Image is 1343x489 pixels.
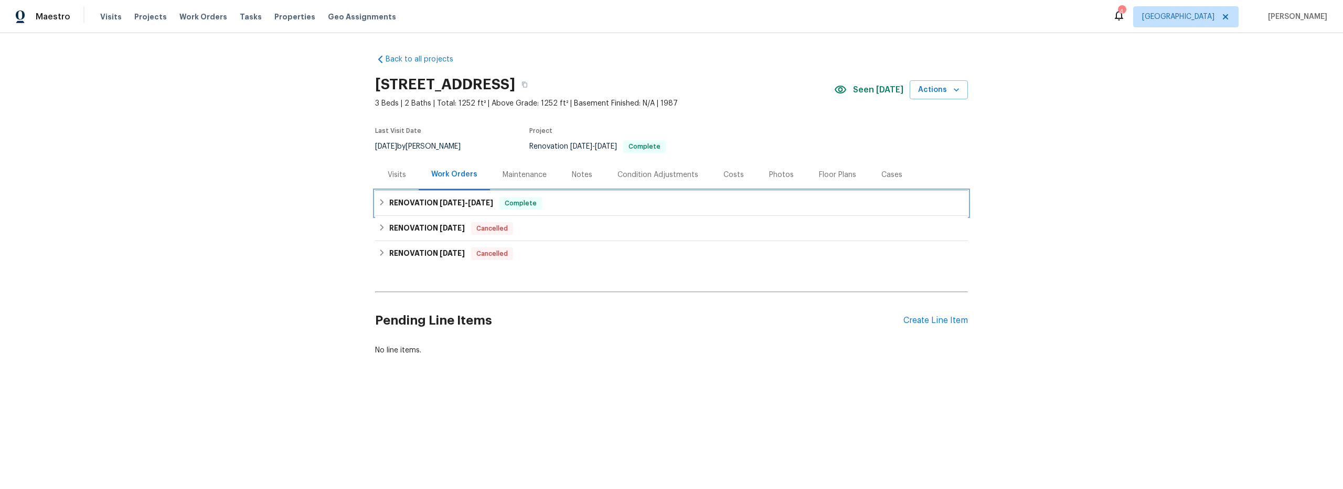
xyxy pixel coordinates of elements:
span: - [440,199,493,206]
div: by [PERSON_NAME] [375,140,473,153]
div: Condition Adjustments [617,170,698,180]
span: [DATE] [440,249,465,257]
span: Maestro [36,12,70,22]
h2: Pending Line Items [375,296,903,345]
div: RENOVATION [DATE]Cancelled [375,241,968,266]
span: [DATE] [570,143,592,150]
span: 3 Beds | 2 Baths | Total: 1252 ft² | Above Grade: 1252 ft² | Basement Finished: N/A | 1987 [375,98,834,109]
div: Floor Plans [819,170,856,180]
span: - [570,143,617,150]
span: Complete [624,143,665,150]
span: [DATE] [468,199,493,206]
span: [PERSON_NAME] [1264,12,1327,22]
span: Cancelled [472,223,512,234]
span: Properties [274,12,315,22]
div: RENOVATION [DATE]-[DATE]Complete [375,191,968,216]
div: RENOVATION [DATE]Cancelled [375,216,968,241]
div: 4 [1118,6,1125,17]
span: Actions [918,84,960,97]
div: No line items. [375,345,968,356]
div: Create Line Item [903,316,968,326]
div: Visits [388,170,406,180]
div: Photos [769,170,794,180]
span: Cancelled [472,248,512,259]
button: Actions [910,80,968,100]
span: [DATE] [595,143,617,150]
span: Last Visit Date [375,128,421,134]
div: Notes [572,170,592,180]
span: Geo Assignments [328,12,396,22]
h6: RENOVATION [389,222,465,235]
span: [DATE] [440,224,465,232]
span: Complete [500,198,541,209]
div: Work Orders [431,169,477,180]
a: Back to all projects [375,54,476,65]
span: Seen [DATE] [853,85,903,95]
span: [GEOGRAPHIC_DATA] [1142,12,1214,22]
div: Cases [881,170,902,180]
h6: RENOVATION [389,247,465,260]
div: Costs [723,170,744,180]
span: Project [529,128,552,134]
div: Maintenance [503,170,547,180]
span: [DATE] [440,199,465,206]
button: Copy Address [515,75,534,94]
span: Work Orders [179,12,227,22]
span: Visits [100,12,122,22]
span: Tasks [240,13,262,20]
h2: [STREET_ADDRESS] [375,79,515,90]
h6: RENOVATION [389,197,493,210]
span: [DATE] [375,143,397,150]
span: Renovation [529,143,666,150]
span: Projects [134,12,167,22]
